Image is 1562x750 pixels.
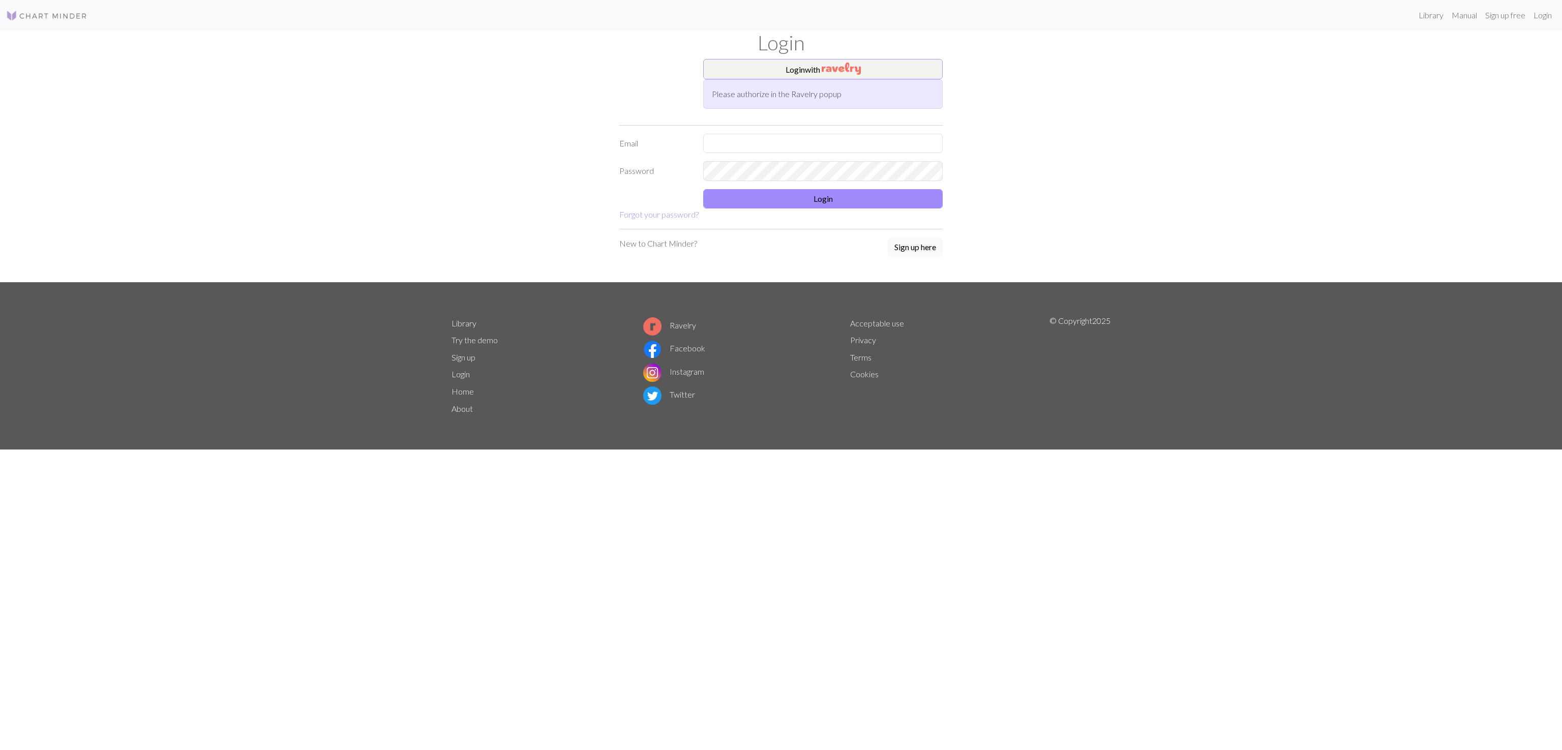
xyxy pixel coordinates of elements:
h1: Login [445,31,1117,55]
a: Sign up [452,352,475,362]
a: Login [452,369,470,379]
a: Instagram [643,367,704,376]
button: Sign up here [888,237,943,257]
label: Email [613,134,697,153]
a: Cookies [850,369,879,379]
a: Library [452,318,476,328]
button: Loginwith [703,59,943,79]
a: Home [452,386,474,396]
a: Sign up free [1481,5,1529,25]
img: Facebook logo [643,340,662,358]
a: Login [1529,5,1556,25]
a: Terms [850,352,872,362]
p: © Copyright 2025 [1049,315,1110,417]
div: Please authorize in the Ravelry popup [703,79,943,109]
button: Login [703,189,943,208]
img: Twitter logo [643,386,662,405]
a: Acceptable use [850,318,904,328]
a: Privacy [850,335,876,345]
img: Ravelry logo [643,317,662,336]
a: Facebook [643,343,705,353]
p: New to Chart Minder? [619,237,697,250]
img: Ravelry [822,63,861,75]
a: Ravelry [643,320,696,330]
a: Try the demo [452,335,498,345]
img: Logo [6,10,87,22]
a: Sign up here [888,237,943,258]
a: Manual [1448,5,1481,25]
label: Password [613,161,697,181]
a: Library [1415,5,1448,25]
img: Instagram logo [643,364,662,382]
a: Twitter [643,389,695,399]
a: Forgot your password? [619,209,699,219]
a: About [452,404,473,413]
